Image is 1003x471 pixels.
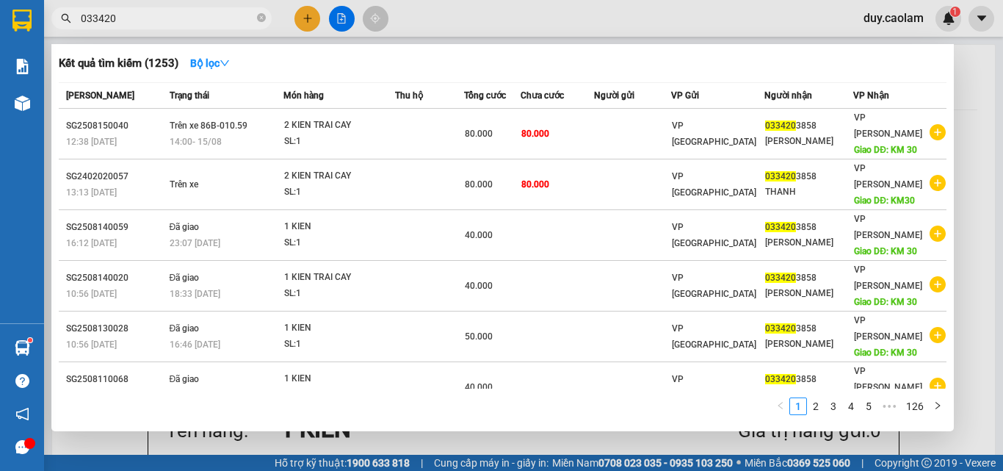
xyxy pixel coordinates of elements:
span: 13:13 [DATE] [66,187,117,198]
span: plus-circle [930,327,946,343]
li: Previous Page [772,398,789,415]
span: Đã giao [170,374,200,384]
img: warehouse-icon [15,340,30,356]
a: 1 [790,398,806,414]
button: Bộ lọcdown [178,51,242,75]
div: 3858 [765,321,852,337]
img: logo-vxr [12,10,32,32]
div: SG2508130028 [66,321,165,337]
a: 3 [825,398,841,414]
div: SG2402020057 [66,169,165,184]
div: 3858 [765,118,852,134]
a: 126 [902,398,928,414]
span: left [776,401,785,410]
span: Đã giao [170,222,200,232]
span: 18:33 [DATE] [170,289,220,299]
div: 2 KIEN TRAI CAY [284,168,394,184]
span: 14:00 - 15/08 [170,137,222,147]
span: [PERSON_NAME] [66,90,134,101]
span: 16:12 [DATE] [66,238,117,248]
div: THANH [765,184,852,200]
div: [PERSON_NAME] [765,134,852,149]
span: Trên xe 86B-010.59 [170,121,247,131]
span: 23:07 [DATE] [170,238,220,248]
span: 10:56 [DATE] [66,289,117,299]
span: 033420 [765,273,796,283]
div: [PERSON_NAME] [765,286,852,301]
a: 2 [808,398,824,414]
span: VP Nhận [853,90,889,101]
span: Thu hộ [395,90,423,101]
span: Trên xe [170,179,198,190]
span: down [220,58,230,68]
span: message [15,440,29,454]
span: 80.000 [521,179,549,190]
span: close-circle [257,13,266,22]
span: 033420 [765,222,796,232]
li: 1 [789,398,807,415]
span: Giao DĐ: KM 30 [854,348,917,358]
span: VP [PERSON_NAME] [854,315,922,342]
div: 1 KIEN TRAI CAY [284,270,394,286]
input: Tìm tên, số ĐT hoặc mã đơn [81,10,254,26]
img: warehouse-icon [15,96,30,111]
span: Người gửi [594,90,634,101]
span: VP [GEOGRAPHIC_DATA] [672,273,756,299]
span: 033420 [765,374,796,384]
span: plus-circle [930,175,946,191]
li: 4 [842,398,860,415]
span: VP [GEOGRAPHIC_DATA] [672,374,756,400]
div: SL: 1 [284,184,394,201]
li: Next 5 Pages [877,398,901,415]
div: 3858 [765,270,852,286]
span: Món hàng [283,90,324,101]
span: VP [GEOGRAPHIC_DATA] [672,121,756,147]
span: 50.000 [465,331,493,342]
span: VP [GEOGRAPHIC_DATA] [672,171,756,198]
li: Next Page [929,398,946,415]
span: VP [PERSON_NAME] [854,163,922,190]
span: 80.000 [465,179,493,190]
div: [PERSON_NAME] [765,235,852,251]
span: 40.000 [465,382,493,392]
div: SL: 1 [284,134,394,150]
div: SG2508150040 [66,118,165,134]
div: 3858 [765,169,852,184]
span: VP Gửi [671,90,699,101]
span: Giao DĐ: KM30 [854,195,915,206]
span: 80.000 [521,129,549,139]
div: 3858 [765,372,852,387]
div: SL: 1 [284,286,394,302]
a: 4 [843,398,859,414]
div: 1 KIEN [284,320,394,337]
button: left [772,398,789,415]
a: 5 [861,398,877,414]
span: 80.000 [465,129,493,139]
span: Giao DĐ: KM 30 [854,297,917,307]
div: SL: 1 [284,337,394,353]
span: Trạng thái [170,90,209,101]
span: Chưa cước [521,90,564,101]
li: 3 [825,398,842,415]
div: [PERSON_NAME] [765,387,852,403]
span: plus-circle [930,124,946,140]
div: 1 KIEN [284,371,394,387]
div: SG2508140059 [66,220,165,235]
li: 5 [860,398,877,415]
div: 3858 [765,220,852,235]
span: plus-circle [930,378,946,394]
span: 033420 [765,323,796,334]
span: VP [PERSON_NAME] [854,265,922,291]
span: plus-circle [930,226,946,242]
strong: Bộ lọc [190,57,230,69]
div: 1 KIEN [284,219,394,235]
span: question-circle [15,374,29,388]
img: solution-icon [15,59,30,74]
span: 40.000 [465,230,493,240]
span: plus-circle [930,276,946,292]
span: right [933,401,942,410]
span: Đã giao [170,273,200,283]
div: SL: 1 [284,387,394,403]
div: [PERSON_NAME] [765,337,852,352]
li: 2 [807,398,825,415]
